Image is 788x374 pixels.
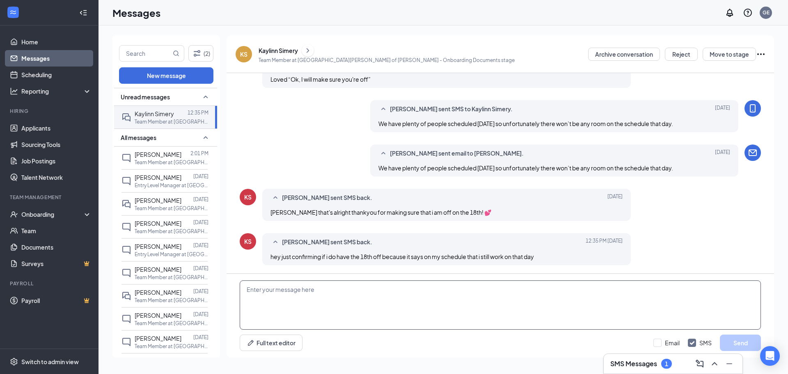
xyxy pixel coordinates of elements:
span: [PERSON_NAME] [135,312,181,319]
p: Team Member at [GEOGRAPHIC_DATA][PERSON_NAME] of [PERSON_NAME] [135,228,208,235]
button: Send [720,335,761,351]
svg: DoubleChat [121,112,131,122]
a: Talent Network [21,169,92,186]
div: Switch to admin view [21,358,79,366]
div: Hiring [10,108,90,115]
p: [DATE] [193,311,208,318]
span: All messages [121,133,156,142]
p: Team Member at [GEOGRAPHIC_DATA][PERSON_NAME] of [PERSON_NAME] [135,297,208,304]
span: We have plenty of people scheduled [DATE] so unfortunately there won’t be any room on the schedul... [378,164,673,172]
span: hey just confirming if i do have the 18th off because it says on my schedule that i still work on... [270,253,534,260]
p: Team Member at [GEOGRAPHIC_DATA][PERSON_NAME] of [PERSON_NAME] [135,159,208,166]
svg: SmallChevronUp [378,104,388,114]
button: Full text editorPen [240,335,302,351]
span: [PERSON_NAME] sent SMS back. [282,237,372,247]
a: SurveysCrown [21,255,92,272]
button: ChevronUp [708,357,721,370]
button: Minimize [723,357,736,370]
button: Reject [665,48,698,61]
button: ChevronRight [302,44,314,57]
p: [DATE] [193,334,208,341]
a: PayrollCrown [21,292,92,309]
p: [DATE] [193,196,208,203]
svg: Pen [247,339,255,347]
svg: SmallChevronUp [378,149,388,158]
svg: MobileSms [748,103,758,113]
span: [PERSON_NAME] [135,151,181,158]
p: Team Member at [GEOGRAPHIC_DATA][PERSON_NAME] of [PERSON_NAME] [135,118,208,125]
div: 1 [665,360,668,367]
svg: ChevronUp [710,359,719,369]
a: Messages [21,50,92,67]
p: [DATE] [193,265,208,272]
svg: ChatInactive [121,314,131,324]
span: [DATE] 12:35 PM [586,237,623,247]
span: [DATE] [715,149,730,158]
svg: QuestionInfo [743,8,753,18]
p: [DATE] [193,242,208,249]
div: Team Management [10,194,90,201]
p: 2:01 PM [190,150,208,157]
span: [PERSON_NAME] [135,266,181,273]
p: [DATE] [193,173,208,180]
p: Team Member at [GEOGRAPHIC_DATA][PERSON_NAME] of [PERSON_NAME] - Onboarding Documents stage [259,57,515,64]
p: Team Member at [GEOGRAPHIC_DATA][PERSON_NAME] of [PERSON_NAME] [135,274,208,281]
span: We have plenty of people scheduled [DATE] so unfortunately there won’t be any room on the schedul... [378,120,673,127]
div: Open Intercom Messenger [760,346,780,366]
p: 12:35 PM [188,109,208,116]
a: Documents [21,239,92,255]
svg: Analysis [10,87,18,95]
input: Search [119,46,171,61]
span: [PERSON_NAME] that's alright thankyou for making sure that i am off on the 18th! 💕 [270,209,491,216]
a: Team [21,223,92,239]
div: GE [763,9,770,16]
svg: ChatInactive [121,176,131,186]
svg: WorkstreamLogo [9,8,17,16]
svg: DoubleChat [121,199,131,209]
svg: ChatInactive [121,268,131,278]
svg: MagnifyingGlass [173,50,179,57]
svg: Email [748,148,758,158]
button: New message [119,67,213,84]
p: Team Member at [GEOGRAPHIC_DATA][PERSON_NAME] of [PERSON_NAME] [135,320,208,327]
h1: Messages [112,6,160,20]
div: KS [244,237,252,246]
svg: Notifications [725,8,735,18]
div: Payroll [10,280,90,287]
svg: Filter [192,48,202,58]
svg: DoubleChat [121,291,131,301]
span: [DATE] [715,104,730,114]
a: Sourcing Tools [21,136,92,153]
span: [PERSON_NAME] sent email to [PERSON_NAME]. [390,149,524,158]
svg: UserCheck [10,210,18,218]
div: Onboarding [21,210,85,218]
a: Home [21,34,92,50]
span: [DATE] [607,193,623,203]
button: Archive conversation [588,48,660,61]
svg: ChatInactive [121,245,131,255]
svg: ComposeMessage [695,359,705,369]
a: Job Postings [21,153,92,169]
svg: SmallChevronUp [201,133,211,142]
svg: Collapse [79,9,87,17]
svg: ChatInactive [121,222,131,232]
button: Move to stage [703,48,756,61]
svg: SmallChevronUp [201,92,211,102]
svg: ChatInactive [121,337,131,347]
button: ComposeMessage [693,357,706,370]
svg: ChatInactive [121,153,131,163]
svg: Ellipses [756,49,766,59]
span: [PERSON_NAME] [135,243,181,250]
span: [PERSON_NAME] [135,197,181,204]
span: Kaylinn Simery [135,110,174,117]
p: [DATE] [193,357,208,364]
div: KS [244,193,252,201]
button: Filter (2) [188,45,213,62]
span: [PERSON_NAME] [135,174,181,181]
p: [DATE] [193,219,208,226]
p: Team Member at [GEOGRAPHIC_DATA][PERSON_NAME] of [PERSON_NAME] [135,205,208,212]
a: Applicants [21,120,92,136]
span: [PERSON_NAME] sent SMS back. [282,193,372,203]
svg: ChevronRight [304,46,312,55]
svg: Settings [10,358,18,366]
